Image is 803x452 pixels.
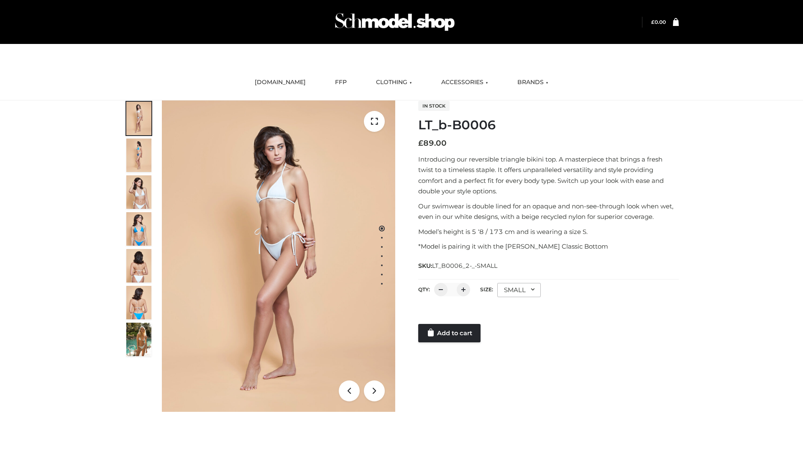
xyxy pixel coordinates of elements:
[126,286,151,319] img: ArielClassicBikiniTop_CloudNine_AzureSky_OW114ECO_8-scaled.jpg
[418,154,679,197] p: Introducing our reversible triangle bikini top. A masterpiece that brings a fresh twist to a time...
[651,19,666,25] a: £0.00
[418,261,498,271] span: SKU:
[126,323,151,356] img: Arieltop_CloudNine_AzureSky2.jpg
[126,249,151,282] img: ArielClassicBikiniTop_CloudNine_AzureSky_OW114ECO_7-scaled.jpg
[329,73,353,92] a: FFP
[162,100,395,412] img: ArielClassicBikiniTop_CloudNine_AzureSky_OW114ECO_1
[651,19,655,25] span: £
[435,73,494,92] a: ACCESSORIES
[418,201,679,222] p: Our swimwear is double lined for an opaque and non-see-through look when wet, even in our white d...
[480,286,493,293] label: Size:
[511,73,555,92] a: BRANDS
[651,19,666,25] bdi: 0.00
[370,73,418,92] a: CLOTHING
[418,139,423,148] span: £
[418,139,447,148] bdi: 89.00
[248,73,312,92] a: [DOMAIN_NAME]
[418,324,481,342] a: Add to cart
[418,241,679,252] p: *Model is pairing it with the [PERSON_NAME] Classic Bottom
[126,175,151,209] img: ArielClassicBikiniTop_CloudNine_AzureSky_OW114ECO_3-scaled.jpg
[126,102,151,135] img: ArielClassicBikiniTop_CloudNine_AzureSky_OW114ECO_1-scaled.jpg
[418,226,679,237] p: Model’s height is 5 ‘8 / 173 cm and is wearing a size S.
[418,101,450,111] span: In stock
[126,139,151,172] img: ArielClassicBikiniTop_CloudNine_AzureSky_OW114ECO_2-scaled.jpg
[432,262,497,270] span: LT_B0006_2-_-SMALL
[418,286,430,293] label: QTY:
[497,283,541,297] div: SMALL
[418,118,679,133] h1: LT_b-B0006
[332,5,458,39] img: Schmodel Admin 964
[126,212,151,246] img: ArielClassicBikiniTop_CloudNine_AzureSky_OW114ECO_4-scaled.jpg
